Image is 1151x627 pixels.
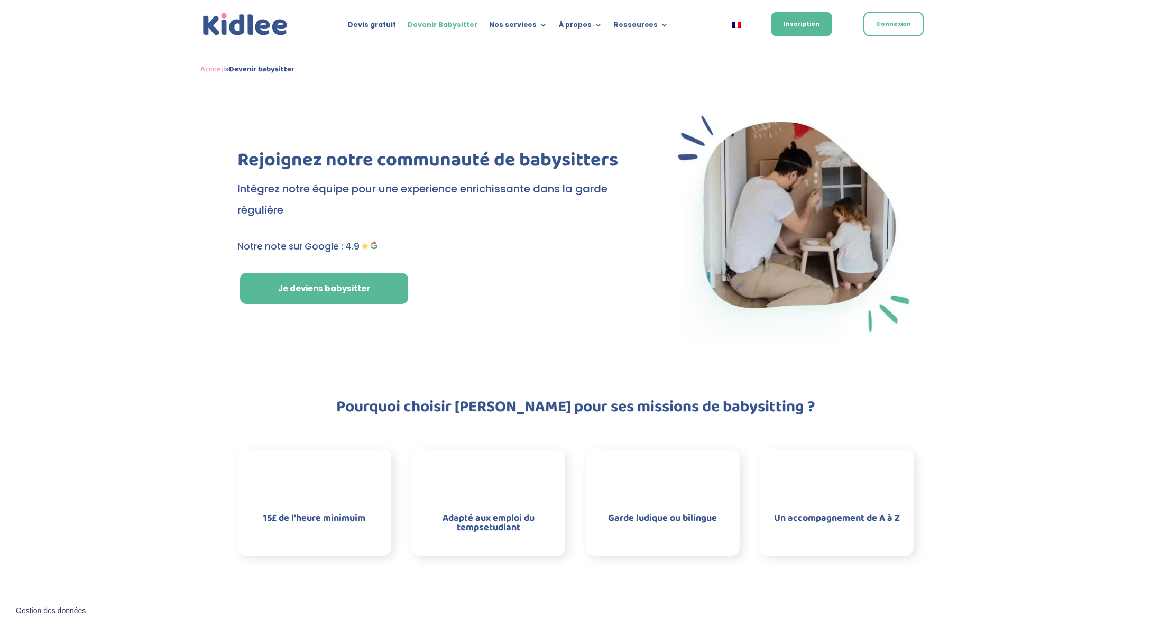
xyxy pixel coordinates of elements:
[10,600,92,622] button: Gestion des données
[237,181,607,217] span: Intégrez notre équipe pour une experience enrichissante dans la garde régulière
[200,63,294,76] span: »
[732,22,741,28] img: Français
[237,239,629,254] p: Notre note sur Google : 4.9
[16,606,86,616] span: Gestion des données
[443,511,535,535] span: Adapté aux emploi du tempsetudiant
[666,333,914,345] picture: Babysitter
[200,11,290,39] a: Kidlee Logo
[240,273,408,305] a: Je deviens babysitter
[863,12,924,36] a: Connexion
[559,21,602,33] a: À propos
[608,511,717,525] span: Garde ludique ou bilingue
[348,21,396,33] a: Devis gratuit
[614,21,668,33] a: Ressources
[229,63,294,76] strong: Devenir babysitter
[263,511,365,525] span: 15£ de l’heure minimuim
[408,21,477,33] a: Devenir Babysitter
[771,12,832,36] a: Inscription
[200,63,225,76] a: Accueil
[489,21,547,33] a: Nos services
[774,511,900,525] span: Un accompagnement de A à Z
[237,145,618,176] span: Rejoignez notre communauté de babysitters
[290,399,861,420] h2: Pourquoi choisir [PERSON_NAME] pour ses missions de babysitting ?
[200,11,290,39] img: logo_kidlee_bleu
